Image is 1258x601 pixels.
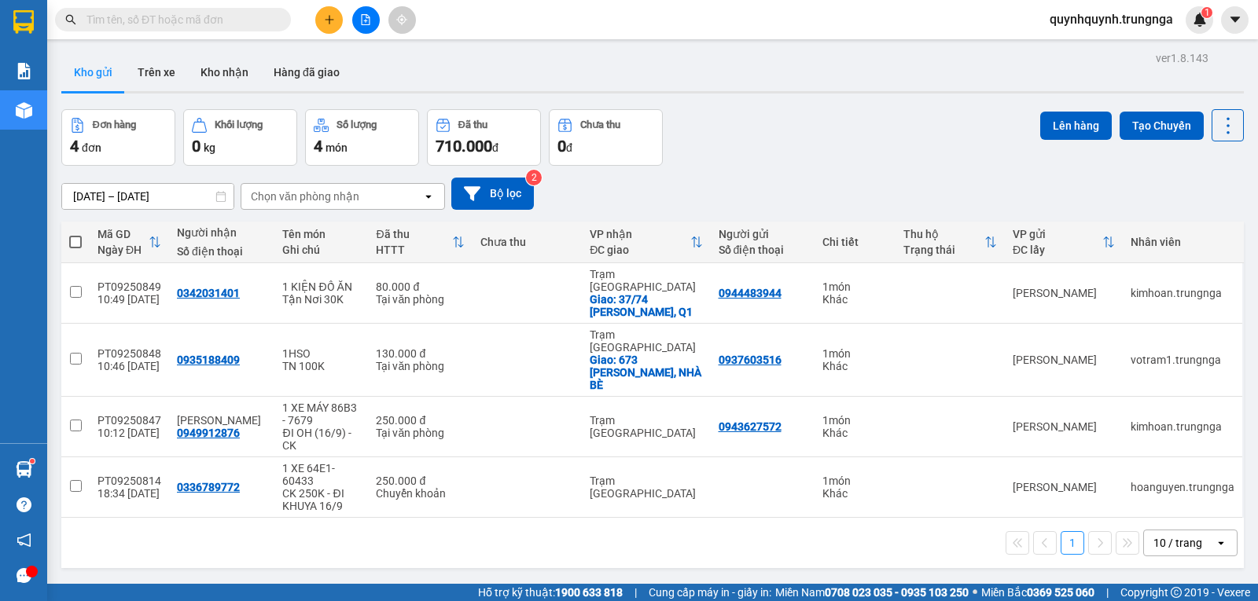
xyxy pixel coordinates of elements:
[973,589,977,596] span: ⚪️
[903,244,984,256] div: Trạng thái
[1120,112,1204,140] button: Tạo Chuyến
[30,459,35,464] sup: 1
[719,228,807,240] div: Người gửi
[360,14,371,25] span: file-add
[282,244,360,256] div: Ghi chú
[97,487,161,500] div: 18:34 [DATE]
[1013,481,1115,493] div: [PERSON_NAME]
[305,109,419,166] button: Số lượng4món
[188,53,261,91] button: Kho nhận
[492,141,498,154] span: đ
[376,427,465,439] div: Tại văn phòng
[82,141,101,154] span: đơn
[17,568,31,583] span: message
[825,586,969,599] strong: 0708 023 035 - 0935 103 250
[204,141,215,154] span: kg
[822,236,888,248] div: Chi tiết
[376,414,465,427] div: 250.000 đ
[315,6,343,34] button: plus
[480,236,574,248] div: Chưa thu
[61,53,125,91] button: Kho gửi
[183,109,297,166] button: Khối lượng0kg
[13,10,34,34] img: logo-vxr
[376,280,465,293] div: 80.000 đ
[555,586,623,599] strong: 1900 633 818
[1131,354,1234,366] div: votram1.trungnga
[1156,49,1208,67] div: ver 1.8.143
[97,244,149,256] div: Ngày ĐH
[177,414,267,427] div: Kim Đạt
[17,497,31,512] span: question-circle
[1171,587,1182,598] span: copyright
[125,53,188,91] button: Trên xe
[97,293,161,306] div: 10:49 [DATE]
[97,414,161,427] div: PT09250847
[192,137,200,156] span: 0
[282,487,360,512] div: CK 250K - ĐI KHUYA 16/9
[376,487,465,500] div: Chuyển khoản
[1061,531,1084,555] button: 1
[903,228,984,240] div: Thu hộ
[1228,13,1242,27] span: caret-down
[97,347,161,360] div: PT09250848
[376,228,452,240] div: Đã thu
[1013,228,1102,240] div: VP gửi
[557,137,566,156] span: 0
[549,109,663,166] button: Chưa thu0đ
[478,584,623,601] span: Hỗ trợ kỹ thuật:
[90,222,169,263] th: Toggle SortBy
[261,53,352,91] button: Hàng đã giao
[324,14,335,25] span: plus
[1027,586,1094,599] strong: 0369 525 060
[61,109,175,166] button: Đơn hàng4đơn
[177,226,267,239] div: Người nhận
[16,461,32,478] img: warehouse-icon
[376,360,465,372] div: Tại văn phòng
[1153,535,1202,551] div: 10 / trang
[282,228,360,240] div: Tên món
[896,222,1005,263] th: Toggle SortBy
[451,178,534,210] button: Bộ lọc
[1131,481,1234,493] div: hoanguyen.trungnga
[376,244,452,256] div: HTTT
[1131,420,1234,433] div: kimhoan.trungnga
[1193,13,1207,27] img: icon-new-feature
[97,280,161,293] div: PT09250849
[590,228,690,240] div: VP nhận
[635,584,637,601] span: |
[16,63,32,79] img: solution-icon
[65,14,76,25] span: search
[775,584,969,601] span: Miền Nam
[97,228,149,240] div: Mã GD
[326,141,348,154] span: món
[62,184,234,209] input: Select a date range.
[590,293,702,318] div: Giao: 37/74 Trần Đình Xu, Q1
[70,137,79,156] span: 4
[1013,420,1115,433] div: [PERSON_NAME]
[458,119,487,130] div: Đã thu
[177,481,240,493] div: 0336789772
[17,533,31,548] span: notification
[526,170,542,185] sup: 2
[93,119,136,130] div: Đơn hàng
[719,420,782,433] div: 0943627572
[822,475,888,487] div: 1 món
[590,244,690,256] div: ĐC giao
[352,6,380,34] button: file-add
[97,360,161,372] div: 10:46 [DATE]
[1131,236,1234,248] div: Nhân viên
[822,414,888,427] div: 1 món
[1221,6,1249,34] button: caret-down
[981,584,1094,601] span: Miền Bắc
[590,354,702,391] div: Giao: 673 NG HỮU THỌ, NHÀ BÈ
[376,293,465,306] div: Tại văn phòng
[1013,244,1102,256] div: ĐC lấy
[590,268,702,293] div: Trạm [GEOGRAPHIC_DATA]
[1131,287,1234,299] div: kimhoan.trungnga
[396,14,407,25] span: aim
[822,360,888,372] div: Khác
[388,6,416,34] button: aim
[97,475,161,487] div: PT09250814
[590,414,702,439] div: Trạm [GEOGRAPHIC_DATA]
[1037,9,1186,29] span: quynhquynh.trungnga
